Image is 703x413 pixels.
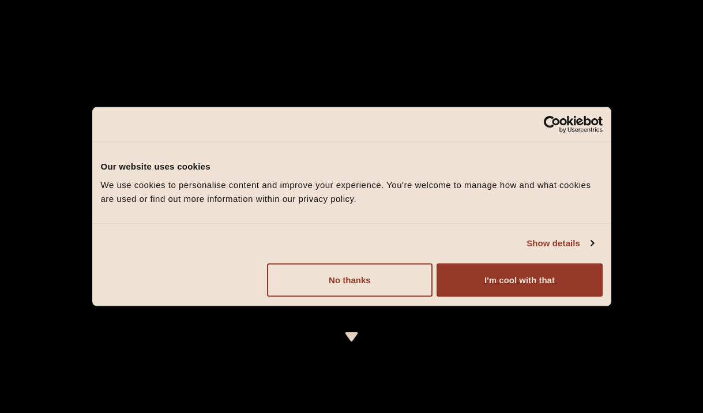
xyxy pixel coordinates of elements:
img: icon-dropdown-cream.svg [344,332,359,341]
button: I'm cool with that [437,263,602,296]
div: Our website uses cookies [101,160,603,174]
a: Usercentrics Cookiebot - opens in a new window [502,116,603,133]
button: No thanks [267,263,433,296]
div: We use cookies to personalise content and improve your experience. You're welcome to manage how a... [101,178,603,205]
a: Show details [527,236,593,250]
